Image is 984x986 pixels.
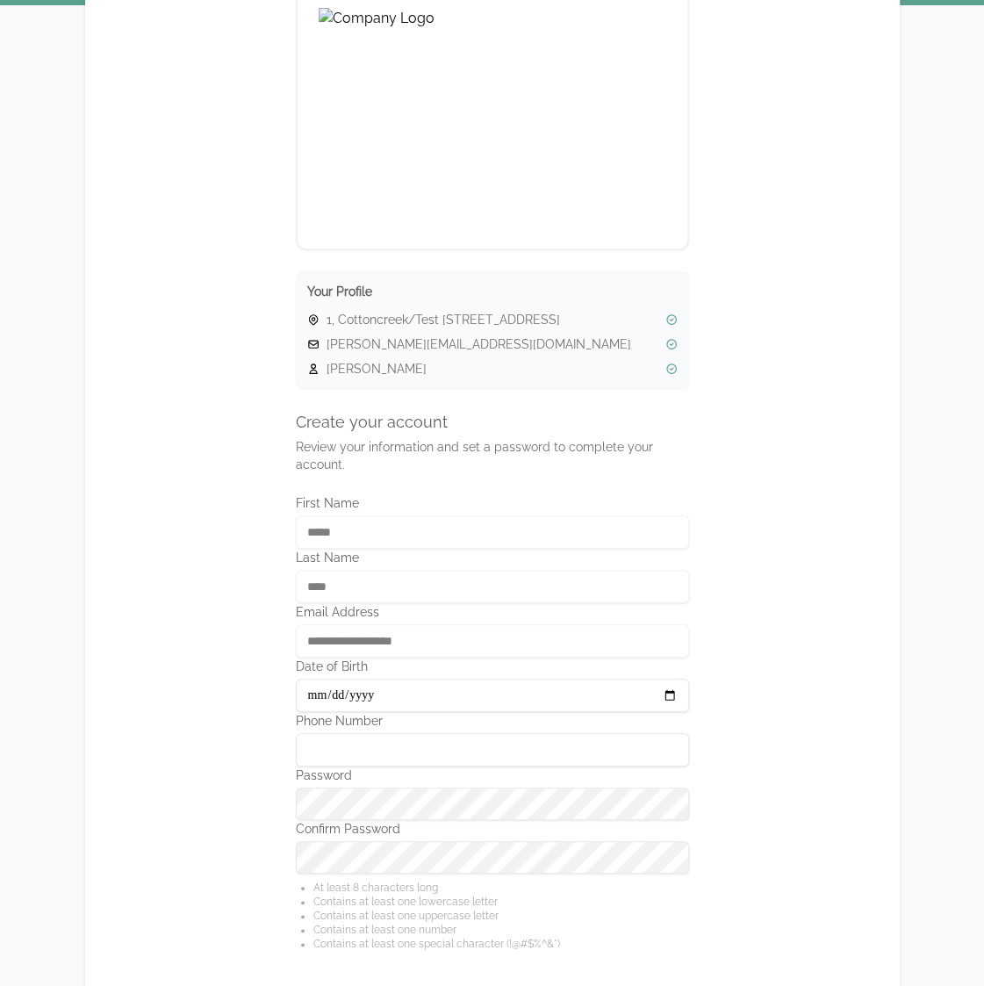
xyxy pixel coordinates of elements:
span: [PERSON_NAME][EMAIL_ADDRESS][DOMAIN_NAME] [327,335,658,353]
label: Last Name [296,549,689,566]
label: Date of Birth [296,658,689,675]
span: 1, Cottoncreek/Test [STREET_ADDRESS] [327,311,658,328]
label: Password [296,766,689,784]
li: Contains at least one number [313,923,689,937]
h3: Your Profile [307,283,678,300]
label: First Name [296,494,689,512]
li: Contains at least one lowercase letter [313,895,689,909]
span: [PERSON_NAME] [327,360,658,378]
li: At least 8 characters long [313,881,689,895]
li: Contains at least one special character (!@#$%^&*) [313,937,689,951]
label: Confirm Password [296,820,689,838]
p: Review your information and set a password to complete your account. [296,438,689,473]
li: Contains at least one uppercase letter [313,909,689,923]
h4: Create your account [296,410,689,435]
label: Email Address [296,603,689,621]
img: Company Logo [319,8,666,227]
label: Phone Number [296,712,689,730]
